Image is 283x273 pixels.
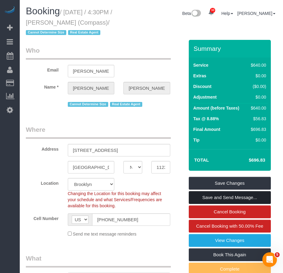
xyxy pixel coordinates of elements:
a: [PERSON_NAME] [237,11,275,16]
span: Booking [26,6,60,16]
div: $640.00 [248,105,266,111]
input: City [68,161,115,173]
label: Adjustment [193,94,217,100]
div: $0.00 [248,73,266,79]
span: 33 [210,8,215,13]
a: Book This Again [189,248,271,261]
label: Tax @ 8.88% [193,116,219,122]
legend: Who [26,46,171,60]
a: View Changes [189,234,271,247]
span: Real Estate Agent [110,102,142,107]
a: 33 [205,6,217,19]
input: Last Name [123,82,170,94]
span: Cannot Determine Size [68,102,108,107]
div: $640.00 [248,62,266,68]
span: Cancel Booking with 50.00% Fee [196,223,263,229]
span: 5 [275,252,280,257]
span: Send me text message reminders [73,232,136,236]
input: Email [68,65,115,77]
div: $0.00 [248,137,266,143]
label: Email [21,65,63,73]
h4: $696.83 [230,158,265,163]
div: ($0.00) [248,83,266,89]
h3: Summary [194,45,268,52]
label: Name * [21,82,63,90]
label: Service [193,62,209,68]
div: $56.83 [248,116,266,122]
iframe: Intercom live chat [262,252,277,267]
div: $696.83 [248,126,266,132]
label: Cell Number [21,213,63,222]
img: New interface [191,10,201,18]
a: Save and Send Message... [189,191,271,204]
legend: Where [26,125,171,139]
div: $0.00 [248,94,266,100]
input: Zip Code [151,161,170,173]
legend: What [26,254,171,268]
input: Cell Number [92,213,170,226]
label: Address [21,144,63,152]
a: Help [221,11,233,16]
label: Discount [193,83,212,89]
label: Location [21,178,63,186]
strong: Total [194,157,209,163]
span: Cannot Determine Size [26,30,66,35]
span: Real Estate Agent [68,30,100,35]
label: Amount (before Taxes) [193,105,239,111]
label: Final Amount [193,126,220,132]
input: First Name [68,82,115,94]
img: Automaid Logo [4,6,16,15]
a: Save Changes [189,177,271,190]
small: / [DATE] / 4:30PM / [PERSON_NAME] (Compass) [26,9,112,36]
a: Cancel Booking [189,205,271,218]
label: Extras [193,73,206,79]
a: Beta [182,11,201,16]
span: Changing the Location for this booking may affect your schedule and what Services/Frequencies are... [68,191,162,208]
a: Cancel Booking with 50.00% Fee [189,220,271,233]
label: Tip [193,137,200,143]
